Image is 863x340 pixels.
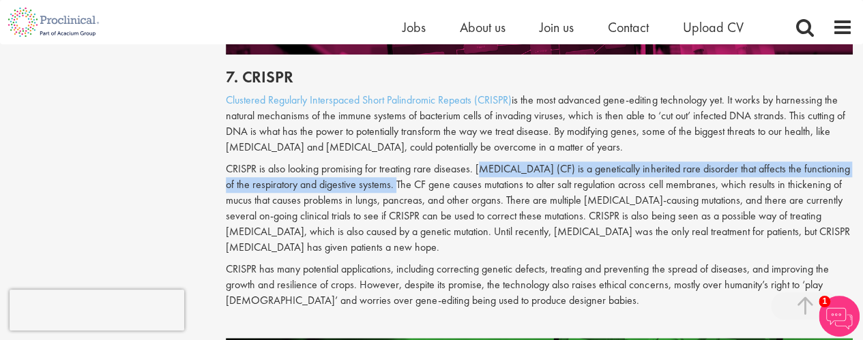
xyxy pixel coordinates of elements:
[460,18,506,36] a: About us
[10,290,184,330] iframe: reCAPTCHA
[226,93,512,107] a: Clustered Regularly Interspaced Short Palindromic Repeats (CRISPR)
[819,296,830,307] span: 1
[226,93,853,155] p: is the most advanced gene-editing technology yet. It works by harnessing the natural mechanisms o...
[540,18,574,36] a: Join us
[608,18,649,36] a: Contact
[683,18,744,36] a: Upload CV
[226,68,853,86] h2: 7. CRISPR
[226,262,853,309] p: CRISPR has many potential applications, including correcting genetic defects, treating and preven...
[403,18,426,36] a: Jobs
[819,296,860,337] img: Chatbot
[226,161,853,255] p: CRISPR is also looking promising for treating rare diseases. [MEDICAL_DATA] (CF) is a genetically...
